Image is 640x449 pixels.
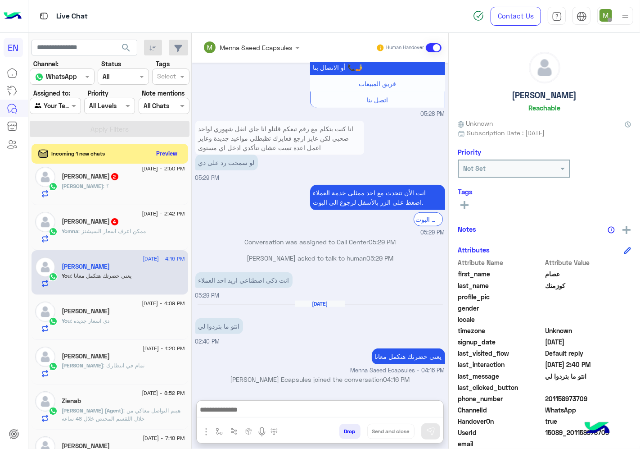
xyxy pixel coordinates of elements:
span: 15089_201158973709 [545,428,631,437]
span: 4 [111,218,118,225]
span: Menna Saeed Ecapsules - 04:16 PM [351,367,445,375]
span: كوزمتك [545,281,631,290]
p: [PERSON_NAME] asked to talk to human [195,253,445,263]
img: send voice note [257,426,267,437]
img: send message [426,427,435,436]
span: Subscription Date : [DATE] [467,128,545,137]
span: 05:29 PM [369,238,396,246]
h6: [DATE] [295,301,345,307]
img: spinner [473,10,484,21]
span: Attribute Name [458,258,544,267]
button: select flow [212,424,227,439]
span: 2 [545,405,631,415]
img: userImage [599,9,612,22]
button: Drop [339,424,361,439]
span: Attribute Value [545,258,631,267]
span: null [545,439,631,449]
div: الرجوع الى البوت [414,212,443,226]
div: EN [4,38,23,57]
p: Conversation was assigned to Call Center [195,237,445,247]
button: Apply Filters [30,121,189,137]
span: 05:29 PM [366,254,393,262]
label: Note mentions [142,88,185,98]
span: phone_number [458,394,544,403]
img: make a call [270,428,278,435]
button: search [115,40,137,59]
div: Select [156,71,176,83]
h5: عصام كوزمتك [62,263,110,270]
p: 7/9/2025, 2:40 PM [195,318,243,334]
small: Human Handover [386,44,424,51]
p: 6/9/2025, 5:29 PM [195,155,258,170]
h6: Priority [458,148,481,156]
img: tab [552,11,562,22]
button: Preview [153,147,181,160]
span: null [545,315,631,324]
img: create order [245,428,252,435]
span: You [62,317,71,324]
h5: Mohamed Emad [62,173,119,180]
img: defaultAdmin.png [35,212,55,232]
span: last_name [458,281,544,290]
span: Default reply [545,348,631,358]
span: [DATE] - 2:42 PM [142,210,185,218]
span: 05:28 PM [421,110,445,119]
span: [PERSON_NAME] [62,183,104,189]
span: You [62,272,71,279]
img: WhatsApp [49,362,58,371]
span: null [545,383,631,392]
span: last_clicked_button [458,383,544,392]
h6: Attributes [458,246,490,254]
img: WhatsApp [49,272,58,281]
span: ChannelId [458,405,544,415]
span: 04:16 PM [383,376,410,383]
span: signup_date [458,337,544,347]
span: 05:29 PM [195,292,220,299]
button: create order [242,424,257,439]
a: tab [548,7,566,26]
span: 201158973709 [545,394,631,403]
button: Trigger scenario [227,424,242,439]
span: HandoverOn [458,417,544,426]
span: [DATE] - 2:50 PM [142,165,185,173]
span: 2025-09-07T11:40:27.597Z [545,360,631,369]
p: 6/9/2025, 5:29 PM [310,185,445,210]
img: defaultAdmin.png [35,257,55,277]
p: Live Chat [56,10,88,23]
span: [DATE] - 1:20 PM [143,344,185,353]
img: WhatsApp [49,317,58,326]
img: defaultAdmin.png [35,391,55,412]
span: [PERSON_NAME] (Agent) [62,407,124,414]
img: select flow [216,428,223,435]
img: defaultAdmin.png [35,347,55,367]
p: 7/9/2025, 4:16 PM [372,348,445,364]
h5: Mina Wagdy [62,353,110,360]
span: search [121,42,131,53]
p: 6/9/2025, 5:29 PM [195,121,364,156]
label: Priority [88,88,108,98]
span: email [458,439,544,449]
img: tab [577,11,587,22]
span: يعني حضرتك هتكمل معانا [71,272,132,279]
span: 2 [111,173,118,180]
img: defaultAdmin.png [35,167,55,187]
img: defaultAdmin.png [529,52,560,83]
img: WhatsApp [49,227,58,236]
img: notes [608,226,615,234]
span: ؟ [104,183,109,189]
h5: Yomna Abedelhamed [62,218,119,225]
span: profile_pic [458,292,544,302]
span: Incoming 1 new chats [52,150,105,158]
span: Unknown [545,326,631,335]
span: last_message [458,371,544,381]
span: first_name [458,269,544,279]
span: last_visited_flow [458,348,544,358]
h6: Tags [458,188,631,196]
span: [PERSON_NAME] [62,362,104,369]
h6: Reachable [528,104,560,112]
span: Unknown [458,119,493,128]
img: WhatsApp [49,182,58,191]
img: WhatsApp [49,407,58,416]
span: [DATE] - 7:18 PM [143,434,185,442]
span: فريق المبيعات [359,80,396,87]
